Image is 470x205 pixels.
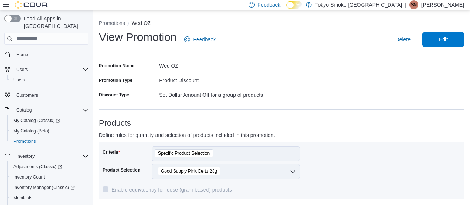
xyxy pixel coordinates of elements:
span: Feedback [193,36,216,43]
a: Adjustments (Classic) [7,161,91,172]
div: Stephanie Neblett [409,0,418,9]
button: Catalog [13,106,35,115]
button: Users [7,75,91,85]
span: Good Supply Pink Certz 28g [161,167,217,175]
button: Home [1,49,91,60]
span: SN [411,0,417,9]
span: Home [16,52,28,58]
button: My Catalog (Beta) [7,126,91,136]
span: Users [13,65,88,74]
button: Promotions [7,136,91,147]
span: Adjustments (Classic) [13,164,62,170]
a: Adjustments (Classic) [10,162,65,171]
span: Users [16,67,28,73]
span: Specific Product Selection [155,149,213,157]
span: My Catalog (Beta) [10,126,88,135]
span: Feedback [257,1,280,9]
span: Delete [396,36,411,43]
h1: View Promotion [99,30,177,45]
button: Promotions [99,20,125,26]
a: Inventory Manager (Classic) [7,182,91,193]
span: Adjustments (Classic) [10,162,88,171]
button: Catalog [1,105,91,115]
div: Set Dollar Amount Off for a group of products [159,89,281,98]
span: Inventory Manager (Classic) [10,183,88,192]
a: My Catalog (Classic) [7,115,91,126]
span: Load All Apps in [GEOGRAPHIC_DATA] [21,15,88,30]
a: Inventory Count [10,173,48,182]
a: My Catalog (Beta) [10,126,52,135]
span: My Catalog (Classic) [13,118,60,124]
p: Define rules for quantity and selection of products included in this promotion. [99,131,373,140]
span: Manifests [10,193,88,202]
button: Wed OZ [132,20,151,26]
span: Inventory Count [10,173,88,182]
button: Inventory Count [7,172,91,182]
button: Edit [422,32,464,47]
span: Inventory [13,152,88,161]
span: Edit [439,36,448,43]
img: Cova [15,1,48,9]
button: Users [1,64,91,75]
span: Inventory Manager (Classic) [13,185,75,190]
label: Enable equivalency for loose (gram-based) products [103,185,232,194]
input: Dark Mode [286,1,302,9]
a: Inventory Manager (Classic) [10,183,78,192]
span: Promotions [10,137,88,146]
span: My Catalog (Beta) [13,128,49,134]
span: Users [13,77,25,83]
label: Product Selection [103,167,140,173]
a: Manifests [10,193,35,202]
span: Good Supply Pink Certz 28g [158,167,220,175]
span: Catalog [13,106,88,115]
a: Users [10,76,28,84]
p: [PERSON_NAME] [421,0,464,9]
button: Users [13,65,31,74]
p: Tokyo Smoke [GEOGRAPHIC_DATA] [315,0,402,9]
span: Users [10,76,88,84]
div: Product Discount [159,74,281,83]
span: Inventory Count [13,174,45,180]
label: Promotion Name [99,63,134,69]
label: Criteria [103,149,120,155]
div: Wed OZ [159,60,281,69]
label: Promotion Type [99,77,132,83]
a: Customers [13,91,41,100]
span: Inventory [16,153,35,159]
a: My Catalog (Classic) [10,116,63,125]
span: Promotions [13,138,36,144]
a: Promotions [10,137,39,146]
span: Specific Product Selection [158,150,210,157]
span: Customers [16,92,38,98]
button: Delete [393,32,414,47]
span: Manifests [13,195,32,201]
span: Home [13,50,88,59]
button: Inventory [13,152,38,161]
button: Manifests [7,193,91,203]
nav: An example of EuiBreadcrumbs [99,19,464,28]
button: Inventory [1,151,91,161]
p: | [405,0,406,9]
span: My Catalog (Classic) [10,116,88,125]
span: Catalog [16,107,32,113]
h3: Products [99,119,464,128]
span: Customers [13,90,88,100]
label: Discount Type [99,92,129,98]
a: Home [13,50,31,59]
button: Customers [1,90,91,100]
a: Feedback [181,32,219,47]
